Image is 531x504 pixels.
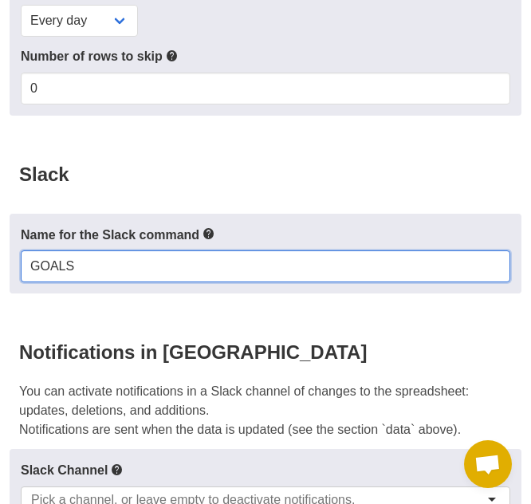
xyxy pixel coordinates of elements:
label: Number of rows to skip [21,46,510,66]
h4: Slack [19,163,512,185]
input: Text input [21,250,510,282]
h4: Notifications in [GEOGRAPHIC_DATA] [19,341,512,363]
label: Name for the Slack command [21,225,510,245]
label: Slack Channel [21,460,510,480]
a: Open chat [464,440,512,488]
p: You can activate notifications in a Slack channel of changes to the spreadsheet: updates, deletio... [19,382,512,439]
